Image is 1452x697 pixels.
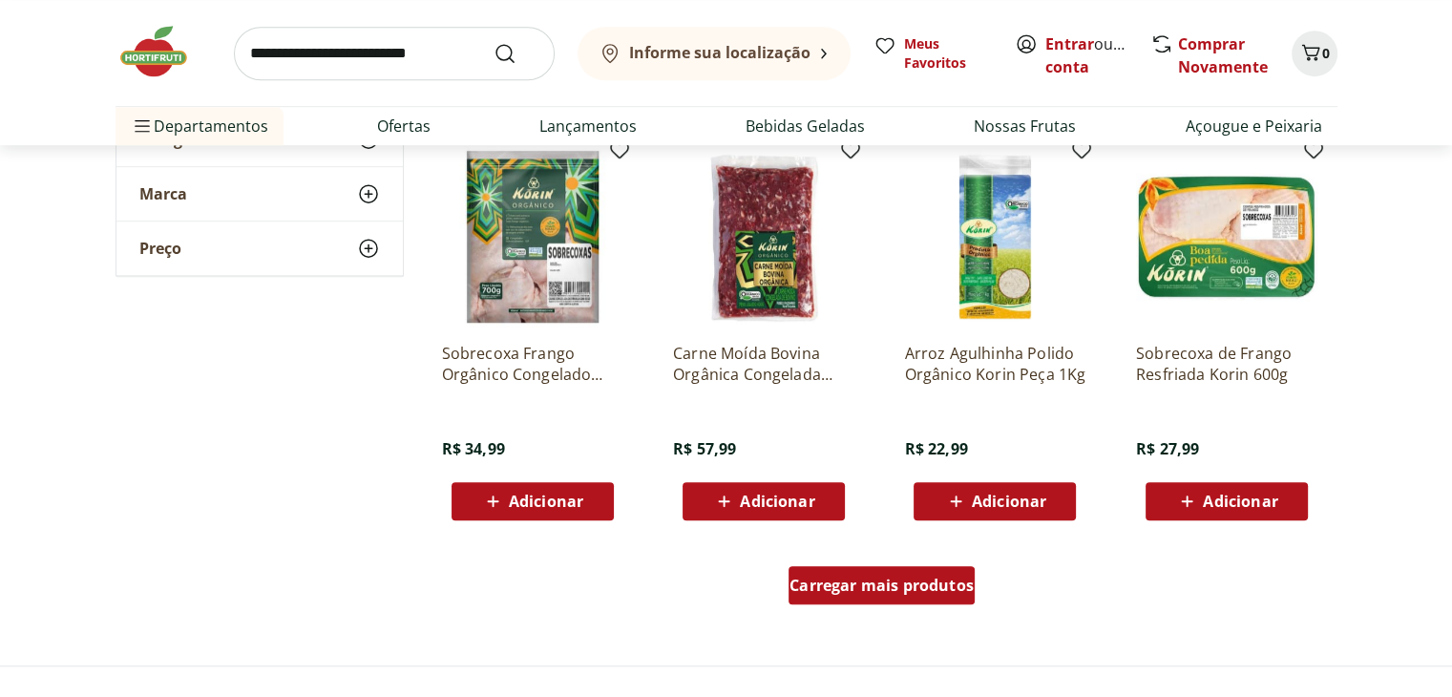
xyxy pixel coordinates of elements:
a: Comprar Novamente [1178,33,1268,77]
a: Carne Moída Bovina Orgânica Congelada Korin 400g [673,343,854,385]
a: Sobrecoxa de Frango Resfriada Korin 600g [1136,343,1317,385]
span: R$ 22,99 [904,438,967,459]
a: Ofertas [377,115,431,137]
b: Informe sua localização [629,42,810,63]
span: R$ 57,99 [673,438,736,459]
img: Sobrecoxa de Frango Resfriada Korin 600g [1136,146,1317,327]
a: Açougue e Peixaria [1185,115,1321,137]
button: Menu [131,103,154,149]
span: 0 [1322,44,1330,62]
span: Departamentos [131,103,268,149]
a: Meus Favoritos [873,34,992,73]
a: Lançamentos [539,115,637,137]
a: Entrar [1045,33,1094,54]
img: Hortifruti [116,23,211,80]
a: Sobrecoxa Frango Orgânico Congelado Korin 700g [442,343,623,385]
span: Adicionar [1203,494,1277,509]
button: Submit Search [494,42,539,65]
span: ou [1045,32,1130,78]
span: R$ 27,99 [1136,438,1199,459]
span: Marca [139,184,187,203]
span: Adicionar [509,494,583,509]
span: Adicionar [740,494,814,509]
button: Preço [116,222,403,275]
span: Preço [139,239,181,258]
span: Meus Favoritos [904,34,992,73]
img: Sobrecoxa Frango Orgânico Congelado Korin 700g [442,146,623,327]
a: Arroz Agulhinha Polido Orgânico Korin Peça 1Kg [904,343,1085,385]
a: Carregar mais produtos [789,566,975,612]
button: Adicionar [683,482,845,520]
img: Arroz Agulhinha Polido Orgânico Korin Peça 1Kg [904,146,1085,327]
input: search [234,27,555,80]
span: Adicionar [972,494,1046,509]
span: R$ 34,99 [442,438,505,459]
button: Carrinho [1292,31,1337,76]
button: Adicionar [1146,482,1308,520]
img: Carne Moída Bovina Orgânica Congelada Korin 400g [673,146,854,327]
a: Nossas Frutas [974,115,1076,137]
a: Criar conta [1045,33,1150,77]
button: Adicionar [914,482,1076,520]
button: Informe sua localização [578,27,851,80]
a: Bebidas Geladas [746,115,865,137]
button: Adicionar [452,482,614,520]
span: Carregar mais produtos [789,578,974,593]
button: Marca [116,167,403,221]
